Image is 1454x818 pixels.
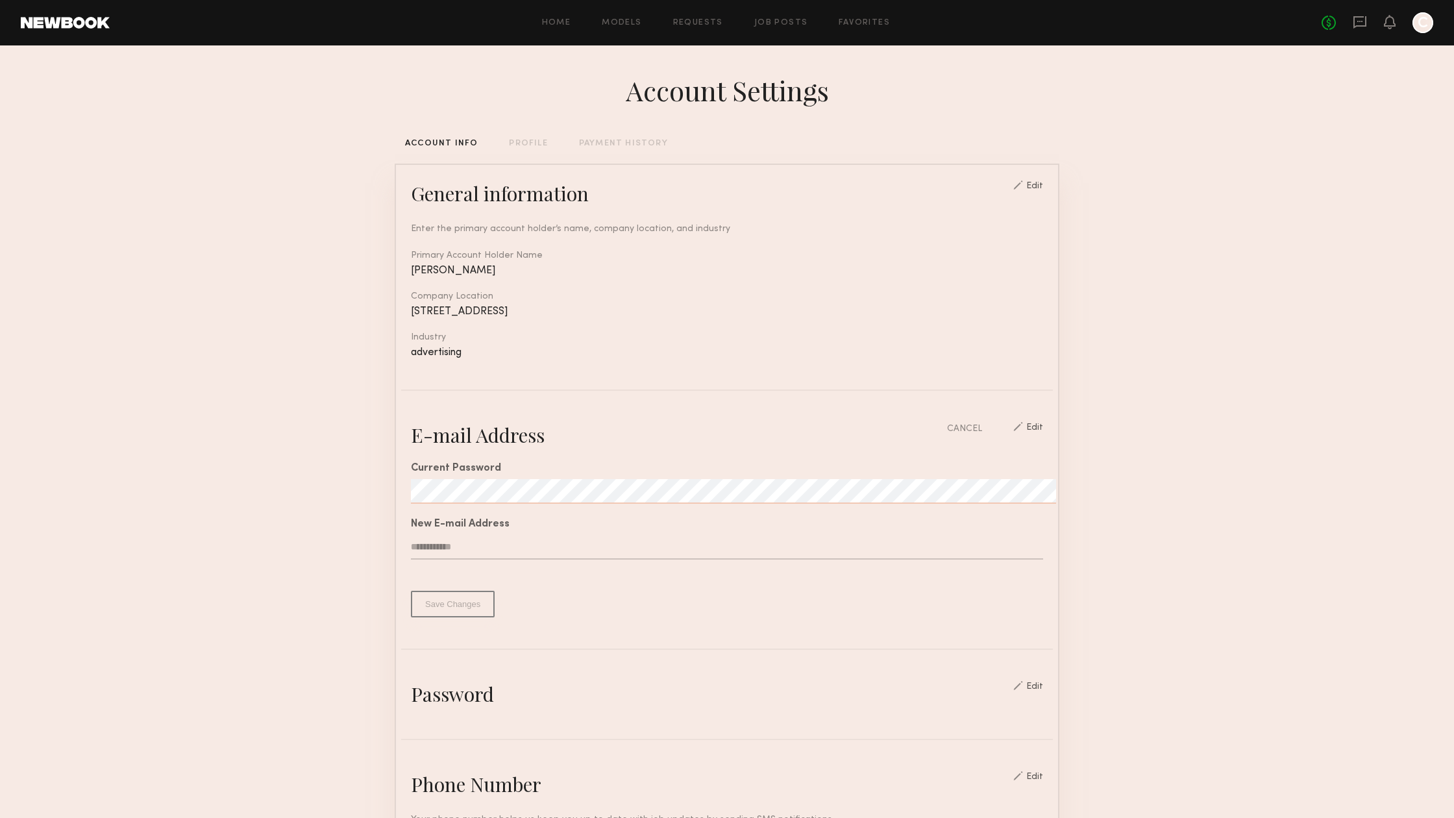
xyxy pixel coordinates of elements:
[1026,423,1043,436] div: Edit
[839,19,890,27] a: Favorites
[411,180,589,206] div: General information
[411,292,1043,301] div: Company Location
[411,222,1043,236] div: Enter the primary account holder’s name, company location, and industry
[411,422,545,448] div: E-mail Address
[1026,773,1043,782] div: Edit
[411,251,1043,260] div: Primary Account Holder Name
[411,266,1043,277] div: [PERSON_NAME]
[579,140,668,148] div: PAYMENT HISTORY
[411,333,1043,342] div: Industry
[411,519,1043,530] div: New E-mail Address
[754,19,808,27] a: Job Posts
[411,681,494,707] div: Password
[1412,12,1433,33] a: C
[411,306,1043,317] div: [STREET_ADDRESS]
[1026,682,1043,691] div: Edit
[626,72,829,108] div: Account Settings
[602,19,641,27] a: Models
[405,140,478,148] div: ACCOUNT INFO
[411,464,1043,474] div: Current Password
[1026,182,1043,191] div: Edit
[509,140,547,148] div: PROFILE
[947,422,982,436] div: CANCEL
[542,19,571,27] a: Home
[411,771,541,797] div: Phone Number
[673,19,723,27] a: Requests
[411,347,1043,358] div: advertising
